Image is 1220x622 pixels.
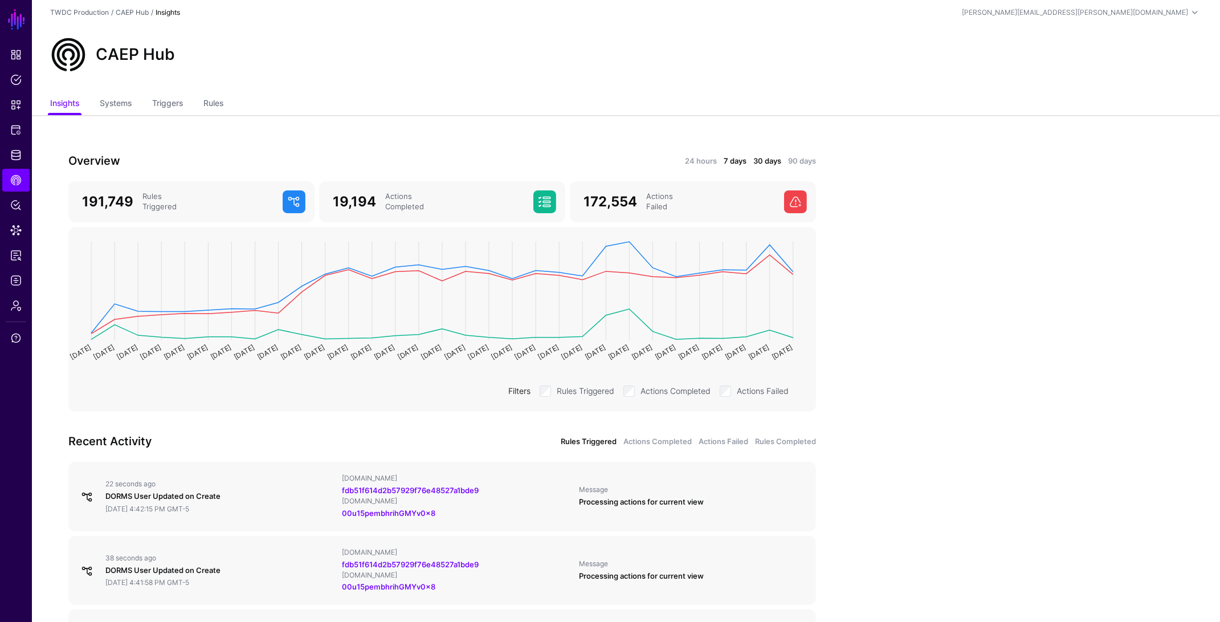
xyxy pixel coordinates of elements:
a: SGNL [7,7,26,32]
div: [DOMAIN_NAME] [342,474,569,483]
span: CAEP Hub [10,174,22,186]
text: [DATE] [654,343,677,361]
text: [DATE] [607,343,630,361]
text: [DATE] [466,343,489,361]
text: [DATE] [443,343,466,361]
text: [DATE] [279,343,303,361]
text: [DATE] [724,343,747,361]
text: [DATE] [677,343,700,361]
span: Protected Systems [10,124,22,136]
text: [DATE] [489,343,513,361]
span: 19,194 [333,193,376,210]
div: [DOMAIN_NAME] [342,548,569,557]
text: [DATE] [256,343,279,361]
span: 191,749 [82,193,133,210]
text: [DATE] [68,343,92,361]
span: Data Lens [10,225,22,236]
div: Actions Failed [642,192,780,212]
text: [DATE] [700,343,724,361]
a: CAEP Hub [2,169,30,192]
div: Filters [504,385,535,397]
div: [DATE] 4:41:58 PM GMT-5 [105,578,333,587]
a: CAEP Hub [116,8,149,17]
span: Policies [10,74,22,86]
span: Policy Lens [10,200,22,211]
label: Actions Completed [640,383,711,397]
a: Identity Data Fabric [2,144,30,166]
span: Logs [10,275,22,286]
div: Message [579,485,806,494]
h3: Recent Activity [68,432,435,450]
div: DORMS User Updated on Create [105,565,333,576]
text: [DATE] [630,343,654,361]
text: [DATE] [537,343,560,361]
div: / [149,7,156,18]
div: [DOMAIN_NAME] [342,571,569,580]
span: Snippets [10,99,22,111]
span: Dashboard [10,49,22,60]
text: [DATE] [584,343,607,361]
text: [DATE] [396,343,419,361]
a: Systems [100,93,132,115]
div: DORMS User Updated on Create [105,491,333,502]
div: 22 seconds ago [105,479,333,489]
a: TWDC Production [50,8,109,17]
a: Data Lens [2,219,30,242]
a: fdb51f614d2b57929f76e48527a1bde9 [342,486,479,495]
a: Dashboard [2,43,30,66]
div: 38 seconds ago [105,554,333,563]
span: Identity Data Fabric [10,149,22,161]
a: Rules [203,93,223,115]
text: [DATE] [349,343,373,361]
a: Policy Lens [2,194,30,217]
a: Insights [50,93,79,115]
text: [DATE] [209,343,232,361]
div: [PERSON_NAME][EMAIL_ADDRESS][PERSON_NAME][DOMAIN_NAME] [962,7,1188,18]
text: [DATE] [326,343,349,361]
span: Admin [10,300,22,311]
div: [DATE] 4:42:15 PM GMT-5 [105,505,333,514]
text: [DATE] [373,343,396,361]
span: Reports [10,250,22,261]
div: Message [579,559,806,568]
a: 90 days [788,156,816,167]
text: [DATE] [419,343,443,361]
text: [DATE] [770,343,794,361]
span: 172,554 [584,193,637,210]
text: [DATE] [92,343,115,361]
a: Actions Failed [699,436,748,448]
text: [DATE] [747,343,770,361]
text: [DATE] [513,343,536,361]
a: fdb51f614d2b57929f76e48527a1bde9 [342,560,479,569]
a: Admin [2,294,30,317]
text: [DATE] [162,343,186,361]
div: / [109,7,116,18]
a: Reports [2,244,30,267]
a: Policies [2,68,30,91]
label: Rules Triggered [557,383,614,397]
span: Support [10,332,22,344]
a: 30 days [753,156,781,167]
h2: CAEP Hub [96,45,175,64]
a: Protected Systems [2,119,30,141]
a: Snippets [2,93,30,116]
text: [DATE] [560,343,584,361]
text: [DATE] [303,343,326,361]
strong: Insights [156,8,180,17]
text: [DATE] [115,343,138,361]
div: [DOMAIN_NAME] [342,497,569,506]
a: 24 hours [685,156,717,167]
a: 00u15pembhrihGMYv0x8 [342,509,435,518]
label: Actions Failed [737,383,789,397]
div: Rules Triggered [138,192,278,212]
a: 7 days [724,156,746,167]
a: Logs [2,269,30,292]
div: Processing actions for current view [579,497,806,508]
div: Actions Completed [381,192,529,212]
text: [DATE] [232,343,256,361]
a: Rules Triggered [561,436,617,448]
h3: Overview [68,152,435,170]
text: [DATE] [186,343,209,361]
a: Triggers [152,93,183,115]
a: 00u15pembhrihGMYv0x8 [342,582,435,591]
